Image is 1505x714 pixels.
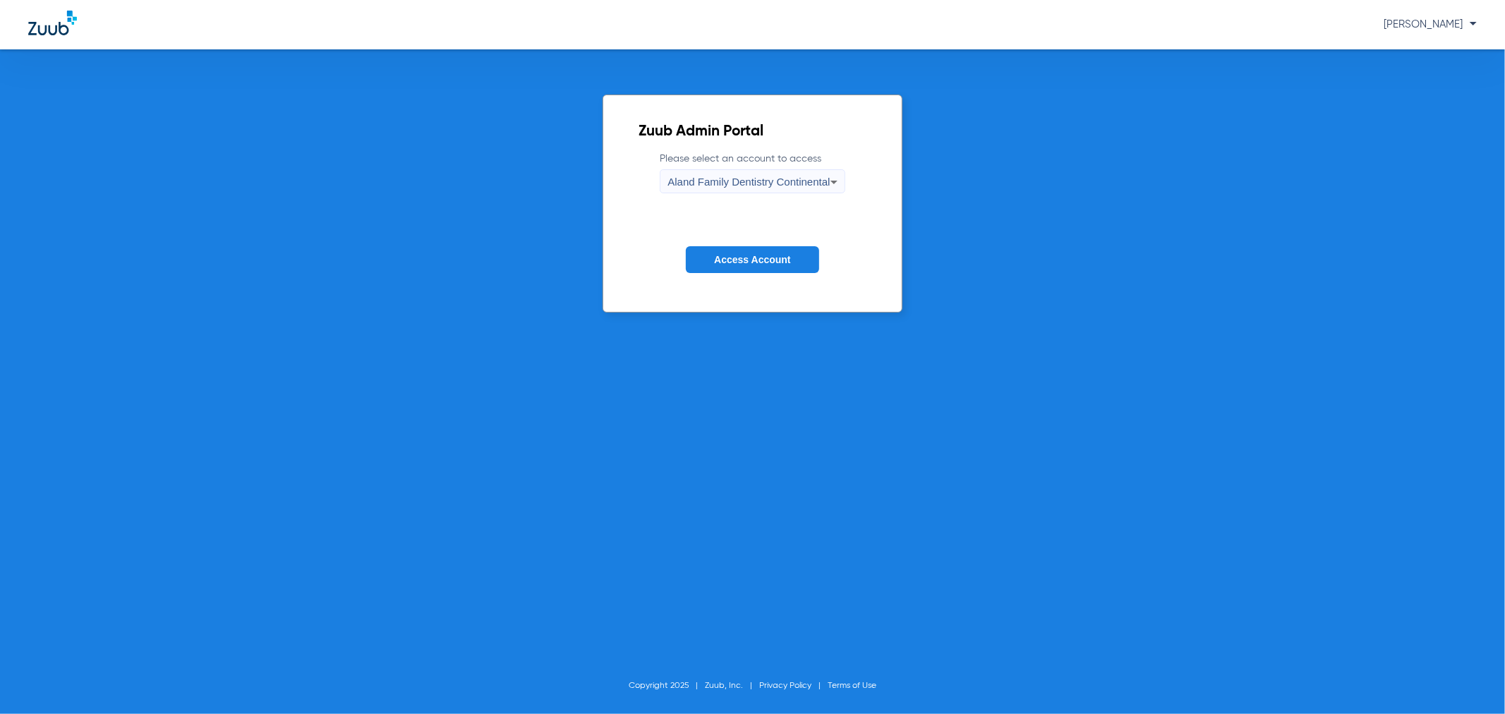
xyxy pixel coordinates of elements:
img: Zuub Logo [28,11,77,35]
a: Terms of Use [828,682,876,690]
span: Aland Family Dentistry Continental [667,176,830,188]
label: Please select an account to access [660,152,845,193]
span: Access Account [714,254,790,265]
li: Zuub, Inc. [705,679,759,693]
button: Access Account [686,246,818,274]
li: Copyright 2025 [629,679,705,693]
a: Privacy Policy [759,682,811,690]
iframe: Chat Widget [1434,646,1505,714]
h2: Zuub Admin Portal [639,125,866,139]
span: [PERSON_NAME] [1384,19,1477,30]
